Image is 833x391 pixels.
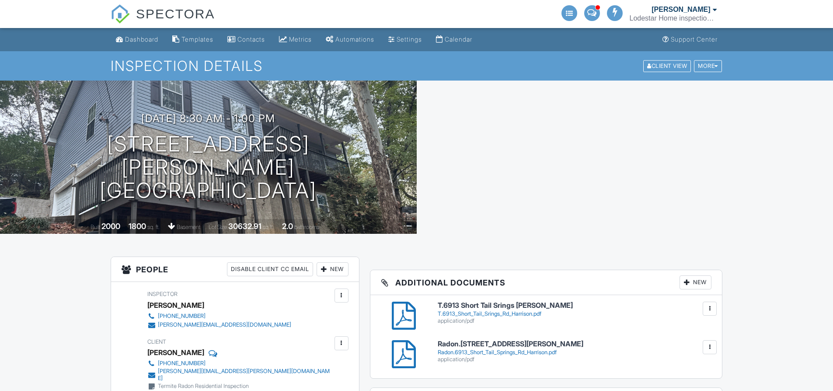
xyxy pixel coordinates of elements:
h3: People [111,257,359,282]
span: Inspector [147,291,178,297]
h6: Radon.[STREET_ADDRESS][PERSON_NAME] [438,340,712,348]
span: sq.ft. [263,224,274,230]
h1: Inspection Details [111,58,723,74]
div: Disable Client CC Email [227,262,313,276]
div: Automations [335,35,374,43]
img: The Best Home Inspection Software - Spectora [111,4,130,24]
a: T.6913 Short Tail Srings [PERSON_NAME] T.6913_Short_Tail_Srings_Rd_Harrison.pdf application/pdf [438,302,712,324]
span: Built [91,224,100,230]
div: application/pdf [438,317,712,324]
div: Lodestar Home inspections ,LLC [630,14,717,23]
h3: [DATE] 8:30 am - 1:00 pm [141,113,275,124]
a: Automations (Advanced) [322,32,378,48]
div: Dashboard [125,35,158,43]
div: [PERSON_NAME] [652,5,710,14]
span: Lot Size [209,224,227,230]
div: Termite Radon Residential Inspection [158,383,249,390]
div: [PERSON_NAME][EMAIL_ADDRESS][PERSON_NAME][DOMAIN_NAME] [158,368,332,382]
div: Metrics [289,35,312,43]
a: SPECTORA [111,13,215,29]
h6: T.6913 Short Tail Srings [PERSON_NAME] [438,302,712,310]
div: Client View [643,60,691,72]
a: Calendar [432,32,476,48]
a: Dashboard [112,32,162,48]
a: Contacts [224,32,268,48]
a: Metrics [275,32,315,48]
div: Settings [397,35,422,43]
div: Radon.6913_Short_Tail_Springs_Rd_Harrison.pdf [438,349,712,356]
span: SPECTORA [136,4,215,23]
a: Client View [642,62,693,69]
div: 2000 [101,222,120,231]
span: sq. ft. [147,224,160,230]
h1: [STREET_ADDRESS] [PERSON_NAME][GEOGRAPHIC_DATA] [14,133,403,202]
div: application/pdf [438,356,712,363]
a: Support Center [659,32,721,48]
div: 2.0 [282,222,293,231]
div: [PHONE_NUMBER] [158,313,206,320]
div: 1800 [129,222,146,231]
div: New [680,275,711,289]
div: Calendar [445,35,472,43]
span: basement [177,224,200,230]
div: Templates [181,35,213,43]
h3: Additional Documents [370,270,722,295]
span: Client [147,338,166,345]
div: T.6913_Short_Tail_Srings_Rd_Harrison.pdf [438,310,712,317]
div: [PERSON_NAME] [147,346,204,359]
div: [PERSON_NAME][EMAIL_ADDRESS][DOMAIN_NAME] [158,321,291,328]
a: Templates [169,32,217,48]
a: [PHONE_NUMBER] [147,359,332,368]
div: [PERSON_NAME] [147,299,204,312]
a: [PERSON_NAME][EMAIL_ADDRESS][PERSON_NAME][DOMAIN_NAME] [147,368,332,382]
div: [PHONE_NUMBER] [158,360,206,367]
span: bathrooms [294,224,319,230]
a: [PERSON_NAME][EMAIL_ADDRESS][DOMAIN_NAME] [147,321,291,329]
div: 30632.91 [228,222,261,231]
div: Support Center [671,35,718,43]
div: Contacts [237,35,265,43]
a: Settings [385,32,425,48]
a: Radon.[STREET_ADDRESS][PERSON_NAME] Radon.6913_Short_Tail_Springs_Rd_Harrison.pdf application/pdf [438,340,712,363]
div: More [694,60,722,72]
a: [PHONE_NUMBER] [147,312,291,321]
div: New [317,262,349,276]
